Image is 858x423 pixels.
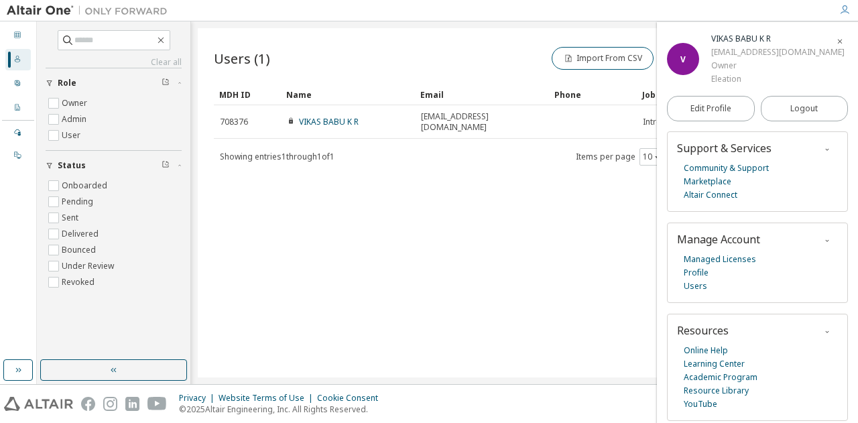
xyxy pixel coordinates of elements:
span: Clear filter [162,78,170,88]
div: Owner [711,59,845,72]
a: VIKAS BABU K R [299,116,359,127]
div: Website Terms of Use [219,393,317,404]
span: Edit Profile [690,103,731,114]
a: Marketplace [684,175,731,188]
div: Eleation [711,72,845,86]
label: Owner [62,95,90,111]
div: Users [5,49,31,70]
a: Online Help [684,344,728,357]
span: Items per page [576,148,664,166]
div: Privacy [179,393,219,404]
span: Intrenship [643,117,682,127]
label: Onboarded [62,178,110,194]
a: Community & Support [684,162,769,175]
div: Dashboard [5,25,31,46]
a: Learning Center [684,357,745,371]
a: Academic Program [684,371,757,384]
span: Logout [790,102,818,115]
span: Manage Account [677,232,760,247]
button: Role [46,68,182,98]
img: youtube.svg [147,397,167,411]
div: Job Title [642,84,698,105]
div: Email [420,84,544,105]
button: 10 [643,152,661,162]
label: Pending [62,194,96,210]
div: MDH ID [219,84,275,105]
img: facebook.svg [81,397,95,411]
span: [EMAIL_ADDRESS][DOMAIN_NAME] [421,111,543,133]
img: linkedin.svg [125,397,139,411]
img: Altair One [7,4,174,17]
a: Profile [684,266,709,280]
div: On Prem [5,145,31,166]
img: altair_logo.svg [4,397,73,411]
a: Users [684,280,707,293]
span: V [680,54,686,65]
a: Managed Licenses [684,253,756,266]
label: User [62,127,83,143]
span: Role [58,78,76,88]
a: Resource Library [684,384,749,398]
div: Name [286,84,410,105]
label: Revoked [62,274,97,290]
div: Managed [5,122,31,143]
div: Company Profile [5,97,31,119]
span: Showing entries 1 through 1 of 1 [220,151,334,162]
a: Clear all [46,57,182,68]
p: © 2025 Altair Engineering, Inc. All Rights Reserved. [179,404,386,415]
div: Phone [554,84,631,105]
a: Edit Profile [667,96,755,121]
img: instagram.svg [103,397,117,411]
span: Resources [677,323,729,338]
label: Delivered [62,226,101,242]
a: YouTube [684,398,717,411]
button: Logout [761,96,849,121]
div: [EMAIL_ADDRESS][DOMAIN_NAME] [711,46,845,59]
label: Admin [62,111,89,127]
a: Altair Connect [684,188,737,202]
span: Support & Services [677,141,772,156]
label: Sent [62,210,81,226]
label: Under Review [62,258,117,274]
button: Import From CSV [552,47,654,70]
div: User Profile [5,73,31,95]
label: Bounced [62,242,99,258]
button: Status [46,151,182,180]
span: Clear filter [162,160,170,171]
span: Status [58,160,86,171]
span: 708376 [220,117,248,127]
div: Cookie Consent [317,393,386,404]
span: Users (1) [214,49,270,68]
div: VIKAS BABU K R [711,32,845,46]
